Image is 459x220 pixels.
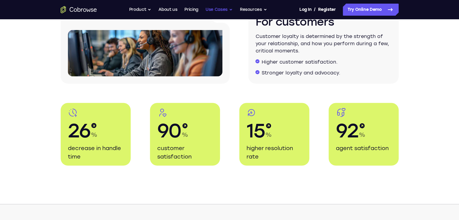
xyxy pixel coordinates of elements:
[91,130,97,139] span: %
[68,144,123,161] p: decrease in handle time
[129,4,151,16] button: Product
[68,118,91,143] span: 26
[262,69,391,76] li: Stronger loyalty and advocacy.
[359,130,365,139] span: %
[318,4,336,16] a: Register
[265,130,272,139] span: %
[247,144,302,161] p: higher resolution rate
[336,144,391,152] p: agent satisfaction
[158,4,177,16] a: About us
[157,118,181,143] span: 90
[157,144,213,161] p: customer satisfaction
[314,6,316,13] span: /
[256,15,391,29] h3: For customers
[336,118,359,143] span: 92
[262,58,391,65] li: Higher customer satisfaction.
[182,130,188,139] span: %
[61,6,97,13] a: Go to the home page
[206,4,233,16] button: Use Cases
[256,33,391,55] p: Customer loyalty is determined by the strength of your relationship, and how you perform during a...
[343,4,399,16] a: Try Online Demo
[247,118,265,143] span: 15
[68,30,222,76] img: Customer support agents with headsets working on computers
[184,4,198,16] a: Pricing
[299,4,311,16] a: Log In
[240,4,267,16] button: Resources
